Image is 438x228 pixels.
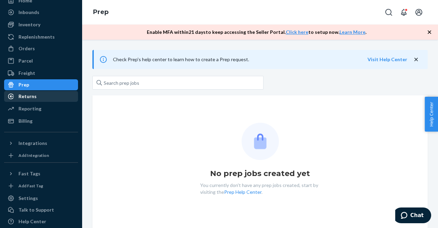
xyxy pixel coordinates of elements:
img: Empty list [242,123,279,160]
div: Billing [18,118,33,124]
button: Help Center [425,97,438,132]
a: Orders [4,43,78,54]
div: Talk to Support [18,206,54,213]
button: Fast Tags [4,168,78,179]
a: Prep [4,79,78,90]
div: Prep [18,81,29,88]
div: Orders [18,45,35,52]
a: Add Integration [4,151,78,160]
div: Replenishments [18,33,55,40]
div: Reporting [18,105,41,112]
div: Parcel [18,57,33,64]
button: Integrations [4,138,78,149]
a: Inbounds [4,7,78,18]
div: Add Integration [18,152,49,158]
input: Search prep jobs [92,76,263,90]
a: Inventory [4,19,78,30]
ol: breadcrumbs [88,2,114,22]
a: Reporting [4,103,78,114]
div: Fast Tags [18,170,40,177]
a: Replenishments [4,31,78,42]
iframe: Opens a widget where you can chat to one of our agents [395,207,431,225]
span: Check Prep's help center to learn how to create a Prep request. [113,56,249,62]
button: Open notifications [397,5,411,19]
div: Freight [18,70,35,77]
div: Inbounds [18,9,39,16]
div: Inventory [18,21,40,28]
div: Help Center [18,218,46,225]
a: Parcel [4,55,78,66]
p: Enable MFA within 21 days to keep accessing the Seller Portal. to setup now. . [147,29,366,36]
a: Settings [4,193,78,204]
a: Billing [4,116,78,126]
a: Add Fast Tag [4,182,78,190]
h1: No prep jobs created yet [210,168,310,179]
a: Learn More [339,29,365,35]
button: Talk to Support [4,204,78,215]
div: Returns [18,93,37,100]
div: Settings [18,195,38,202]
p: You currently don't have any prep jobs created, start by visiting the . [200,182,320,196]
a: Prep Help Center [224,189,261,195]
a: Freight [4,68,78,79]
a: Click here [286,29,308,35]
a: Returns [4,91,78,102]
div: Integrations [18,140,47,147]
div: Add Fast Tag [18,183,43,189]
button: Visit Help Center [368,56,407,63]
a: Help Center [4,216,78,227]
button: Open Search Box [382,5,396,19]
button: Open account menu [412,5,426,19]
a: Prep [93,8,108,16]
button: close [413,56,420,63]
